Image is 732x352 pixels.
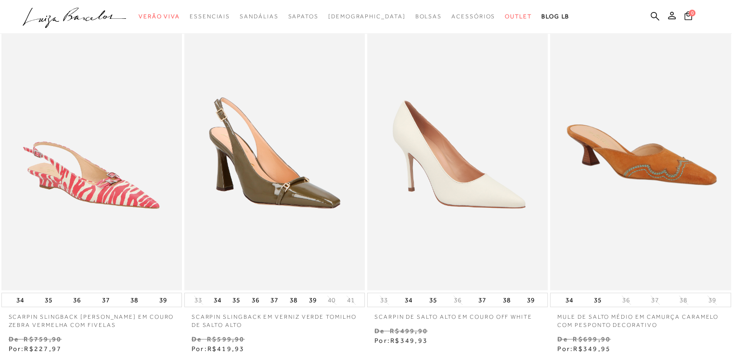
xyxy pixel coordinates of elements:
small: De [9,335,19,343]
small: De [557,335,567,343]
a: SCARPIN SLINGBACK ANABELA EM COURO ZEBRA VERMELHA COM FIVELAS SCARPIN SLINGBACK ANABELA EM COURO ... [2,21,181,289]
a: categoryNavScreenReaderText [190,8,230,26]
a: categoryNavScreenReaderText [139,8,180,26]
a: SCARPIN DE SALTO ALTO EM COURO OFF WHITE [367,307,548,321]
button: 35 [42,293,55,307]
button: 34 [13,293,27,307]
button: 33 [192,296,205,305]
a: categoryNavScreenReaderText [451,8,495,26]
button: 37 [268,293,281,307]
button: 34 [562,293,576,307]
span: Outlet [505,13,532,20]
button: 37 [648,296,662,305]
a: categoryNavScreenReaderText [415,8,442,26]
span: Por: [374,337,428,344]
a: SCARPIN SLINGBACK EM VERNIZ VERDE TOMILHO DE SALTO ALTO SCARPIN SLINGBACK EM VERNIZ VERDE TOMILHO... [185,21,364,289]
small: R$759,90 [24,335,62,343]
button: 39 [524,293,538,307]
a: SCARPIN DE SALTO ALTO EM COURO OFF WHITE SCARPIN DE SALTO ALTO EM COURO OFF WHITE [368,21,547,289]
button: 35 [426,293,440,307]
img: SCARPIN DE SALTO ALTO EM COURO OFF WHITE [368,21,547,289]
small: De [374,327,385,335]
a: SCARPIN SLINGBACK [PERSON_NAME] EM COURO ZEBRA VERMELHA COM FIVELAS [1,307,182,329]
img: SCARPIN SLINGBACK ANABELA EM COURO ZEBRA VERMELHA COM FIVELAS [2,21,181,289]
small: R$699,90 [573,335,611,343]
img: MULE DE SALTO MÉDIO EM CAMURÇA CARAMELO COM PESPONTO DECORATIVO [551,21,730,289]
a: categoryNavScreenReaderText [240,8,278,26]
button: 39 [156,293,170,307]
span: BLOG LB [541,13,569,20]
a: categoryNavScreenReaderText [288,8,318,26]
button: 37 [475,293,489,307]
span: R$349,93 [390,337,428,344]
button: 39 [705,296,719,305]
span: Acessórios [451,13,495,20]
img: SCARPIN SLINGBACK EM VERNIZ VERDE TOMILHO DE SALTO ALTO [185,21,364,289]
button: 33 [377,296,391,305]
button: 34 [211,293,224,307]
button: 36 [619,296,633,305]
button: 36 [451,296,464,305]
span: Sapatos [288,13,318,20]
span: Bolsas [415,13,442,20]
button: 36 [70,293,84,307]
small: R$499,90 [390,327,428,335]
button: 35 [230,293,243,307]
a: BLOG LB [541,8,569,26]
button: 40 [325,296,338,305]
a: SCARPIN SLINGBACK EM VERNIZ VERDE TOMILHO DE SALTO ALTO [184,307,365,329]
button: 37 [99,293,113,307]
button: 39 [306,293,320,307]
span: [DEMOGRAPHIC_DATA] [328,13,406,20]
small: De [192,335,202,343]
span: Essenciais [190,13,230,20]
span: Sandálias [240,13,278,20]
span: Verão Viva [139,13,180,20]
small: R$599,90 [207,335,245,343]
a: MULE DE SALTO MÉDIO EM CAMURÇA CARAMELO COM PESPONTO DECORATIVO MULE DE SALTO MÉDIO EM CAMURÇA CA... [551,21,730,289]
button: 38 [500,293,513,307]
button: 0 [681,11,695,24]
button: 36 [249,293,262,307]
a: categoryNavScreenReaderText [505,8,532,26]
button: 35 [591,293,604,307]
a: MULE DE SALTO MÉDIO EM CAMURÇA CARAMELO COM PESPONTO DECORATIVO [550,307,731,329]
button: 38 [287,293,300,307]
button: 38 [677,296,690,305]
button: 41 [344,296,358,305]
button: 34 [402,293,415,307]
span: 0 [689,10,695,16]
a: noSubCategoriesText [328,8,406,26]
button: 38 [128,293,141,307]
